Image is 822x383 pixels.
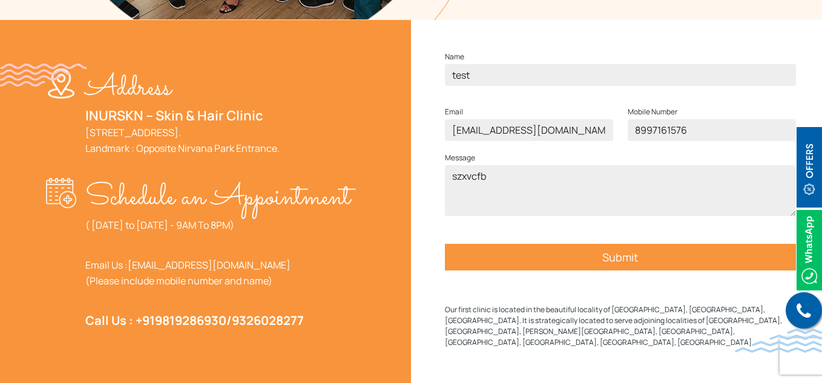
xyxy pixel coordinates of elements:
img: Whatsappicon [797,210,822,290]
p: Schedule an Appointment [85,178,350,217]
p: Address [85,68,280,108]
input: Enter email address [445,119,613,141]
img: offerBt [797,127,822,208]
a: INURSKN – Skin & Hair Clinic [85,106,263,125]
input: Submit [445,244,796,270]
a: [EMAIL_ADDRESS][DOMAIN_NAME] [128,258,291,272]
a: 9819286930 [155,312,226,329]
img: appointment-w [46,178,85,208]
img: up-blue-arrow.svg [798,362,807,371]
input: Enter your mobile number [628,119,796,141]
p: ( [DATE] to [DATE] - 9AM To 8PM) [85,217,350,233]
img: bluewave [735,329,822,353]
p: Email Us : (Please include mobile number and name) [85,257,350,289]
label: Message [445,151,475,165]
input: Enter your name [445,64,796,86]
a: Whatsappicon [797,242,822,255]
strong: Call Us : +91 / [85,312,304,329]
label: Email [445,105,463,119]
a: [STREET_ADDRESS].Landmark : Opposite Nirvana Park Entrance. [85,126,280,155]
label: Mobile Number [628,105,677,119]
form: Contact form [445,50,796,295]
a: 9326028277 [232,312,304,329]
label: Name [445,50,464,64]
p: Our first clinic is located in the beautiful locality of [GEOGRAPHIC_DATA], [GEOGRAPHIC_DATA], [G... [445,304,796,348]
